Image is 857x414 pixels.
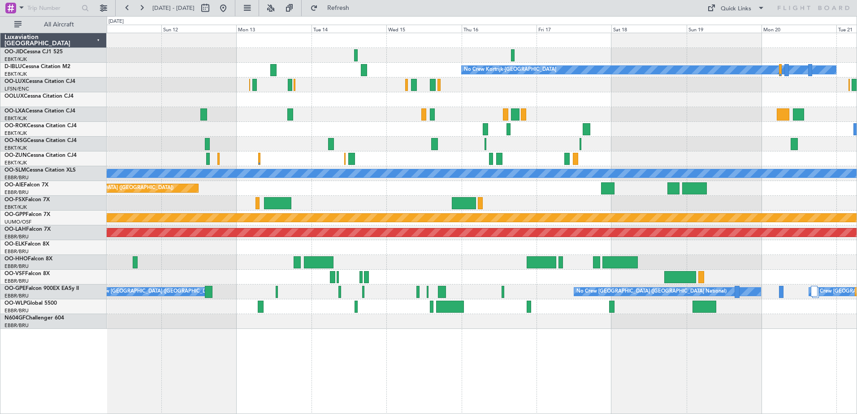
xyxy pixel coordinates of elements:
span: N604GF [4,315,26,321]
div: Fri 17 [537,25,611,33]
a: EBKT/KJK [4,204,27,211]
span: OO-GPP [4,212,26,217]
span: OO-NSG [4,138,27,143]
span: Refresh [320,5,357,11]
div: Quick Links [721,4,751,13]
span: OO-VSF [4,271,25,276]
div: Tue 14 [312,25,386,33]
a: OO-FSXFalcon 7X [4,197,50,203]
div: Mon 20 [762,25,836,33]
div: [DATE] [108,18,124,26]
span: OO-ZUN [4,153,27,158]
a: OO-WLPGlobal 5500 [4,301,57,306]
a: OO-SLMCessna Citation XLS [4,168,76,173]
div: No Crew Kortrijk-[GEOGRAPHIC_DATA] [464,63,556,77]
span: All Aircraft [23,22,95,28]
div: Thu 16 [462,25,537,33]
span: OO-LXA [4,108,26,114]
a: EBBR/BRU [4,307,29,314]
input: Trip Number [27,1,79,15]
a: OO-LUXCessna Citation CJ4 [4,79,75,84]
a: OO-AIEFalcon 7X [4,182,48,188]
span: D-IBLU [4,64,22,69]
a: OO-JIDCessna CJ1 525 [4,49,63,55]
a: D-IBLUCessna Citation M2 [4,64,70,69]
span: OO-WLP [4,301,26,306]
a: EBKT/KJK [4,160,27,166]
span: OO-JID [4,49,23,55]
div: Sun 19 [687,25,762,33]
span: OO-FSX [4,197,25,203]
span: [DATE] - [DATE] [152,4,195,12]
a: EBBR/BRU [4,278,29,285]
a: EBBR/BRU [4,293,29,299]
div: Sat 18 [611,25,686,33]
a: OO-ROKCessna Citation CJ4 [4,123,77,129]
div: Mon 13 [236,25,311,33]
div: Wed 15 [386,25,461,33]
button: Quick Links [703,1,769,15]
a: OO-NSGCessna Citation CJ4 [4,138,77,143]
a: OO-ZUNCessna Citation CJ4 [4,153,77,158]
a: OO-GPPFalcon 7X [4,212,50,217]
a: OO-GPEFalcon 900EX EASy II [4,286,79,291]
a: EBKT/KJK [4,56,27,63]
a: N604GFChallenger 604 [4,315,64,321]
a: EBBR/BRU [4,189,29,196]
span: OO-AIE [4,182,24,188]
span: OO-GPE [4,286,26,291]
a: EBBR/BRU [4,174,29,181]
a: EBBR/BRU [4,322,29,329]
a: EBKT/KJK [4,130,27,137]
a: OO-LAHFalcon 7X [4,227,51,232]
a: EBBR/BRU [4,248,29,255]
a: EBKT/KJK [4,145,27,151]
div: Sun 12 [161,25,236,33]
a: EBKT/KJK [4,115,27,122]
a: UUMO/OSF [4,219,31,225]
span: OO-ROK [4,123,27,129]
span: OO-HHO [4,256,28,262]
a: EBBR/BRU [4,233,29,240]
span: OO-ELK [4,241,25,247]
a: OO-ELKFalcon 8X [4,241,49,247]
div: Sat 11 [87,25,161,33]
a: OO-LXACessna Citation CJ4 [4,108,75,114]
a: EBKT/KJK [4,71,27,78]
div: No Crew [GEOGRAPHIC_DATA] ([GEOGRAPHIC_DATA] National) [576,285,727,298]
span: OO-LAH [4,227,26,232]
button: All Aircraft [10,17,97,32]
a: EBBR/BRU [4,263,29,270]
div: No Crew [GEOGRAPHIC_DATA] ([GEOGRAPHIC_DATA] National) [89,285,239,298]
a: LFSN/ENC [4,86,29,92]
a: OOLUXCessna Citation CJ4 [4,94,74,99]
button: Refresh [306,1,360,15]
span: OOLUX [4,94,24,99]
span: OO-LUX [4,79,26,84]
a: OO-VSFFalcon 8X [4,271,50,276]
span: OO-SLM [4,168,26,173]
a: OO-HHOFalcon 8X [4,256,52,262]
